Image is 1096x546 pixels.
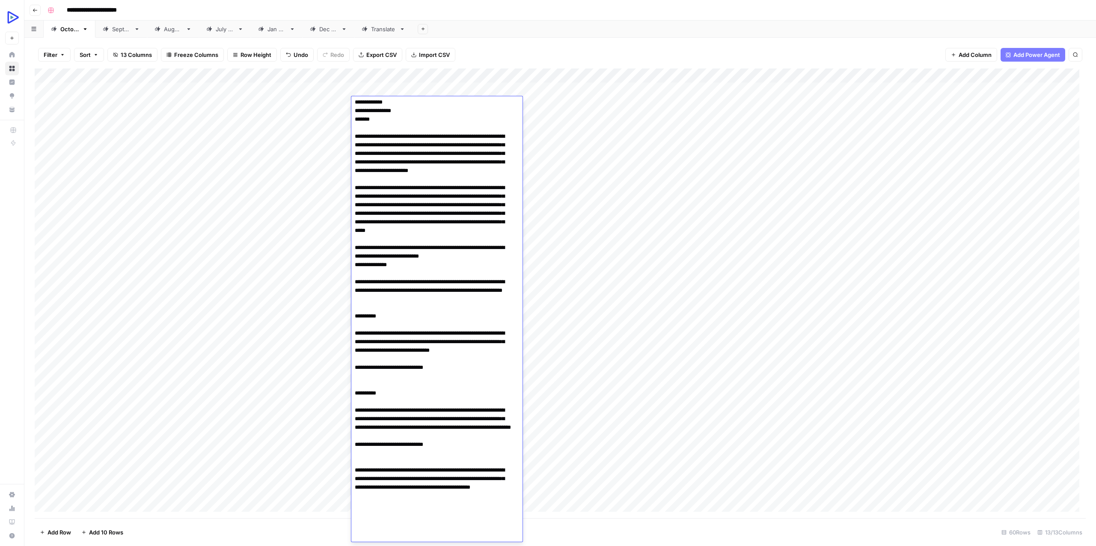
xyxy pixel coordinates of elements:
[5,62,19,75] a: Browse
[241,50,271,59] span: Row Height
[5,488,19,501] a: Settings
[998,525,1034,539] div: 60 Rows
[5,48,19,62] a: Home
[216,25,234,33] div: [DATE]
[60,25,79,33] div: [DATE]
[199,21,251,38] a: [DATE]
[95,21,147,38] a: [DATE]
[161,48,224,62] button: Freeze Columns
[164,25,182,33] div: [DATE]
[319,25,338,33] div: [DATE]
[44,21,95,38] a: [DATE]
[419,50,450,59] span: Import CSV
[5,10,21,25] img: OpenReplay Logo
[303,21,354,38] a: [DATE]
[48,528,71,537] span: Add Row
[5,7,19,28] button: Workspace: OpenReplay
[366,50,397,59] span: Export CSV
[1013,50,1060,59] span: Add Power Agent
[35,525,76,539] button: Add Row
[5,103,19,116] a: Your Data
[44,50,57,59] span: Filter
[280,48,314,62] button: Undo
[89,528,123,537] span: Add 10 Rows
[74,48,104,62] button: Sort
[353,48,402,62] button: Export CSV
[107,48,157,62] button: 13 Columns
[330,50,344,59] span: Redo
[147,21,199,38] a: [DATE]
[406,48,455,62] button: Import CSV
[945,48,997,62] button: Add Column
[354,21,413,38] a: Translate
[112,25,131,33] div: [DATE]
[251,21,303,38] a: [DATE]
[174,50,218,59] span: Freeze Columns
[76,525,128,539] button: Add 10 Rows
[371,25,396,33] div: Translate
[294,50,308,59] span: Undo
[959,50,992,59] span: Add Column
[80,50,91,59] span: Sort
[5,501,19,515] a: Usage
[1034,525,1086,539] div: 13/13 Columns
[1001,48,1065,62] button: Add Power Agent
[121,50,152,59] span: 13 Columns
[267,25,286,33] div: [DATE]
[5,75,19,89] a: Insights
[5,529,19,543] button: Help + Support
[227,48,277,62] button: Row Height
[38,48,71,62] button: Filter
[5,515,19,529] a: Learning Hub
[317,48,350,62] button: Redo
[5,89,19,103] a: Opportunities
